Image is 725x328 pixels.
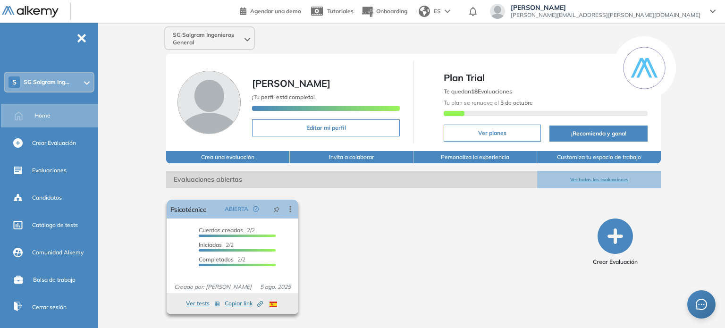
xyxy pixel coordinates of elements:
[186,298,220,309] button: Ver tests
[511,11,700,19] span: [PERSON_NAME][EMAIL_ADDRESS][PERSON_NAME][DOMAIN_NAME]
[444,88,512,95] span: Te quedan Evaluaciones
[376,8,407,15] span: Onboarding
[225,205,248,213] span: ABIERTA
[34,111,51,120] span: Home
[556,219,725,328] div: Widget de chat
[199,241,222,248] span: Iniciadas
[199,256,245,263] span: 2/2
[444,99,533,106] span: Tu plan se renueva el
[256,283,295,291] span: 5 ago. 2025
[273,205,280,213] span: pushpin
[266,202,287,217] button: pushpin
[445,9,450,13] img: arrow
[240,5,301,16] a: Agendar una demo
[434,7,441,16] span: ES
[173,31,243,46] span: SG Solgram Ingenieros General
[32,166,67,175] span: Evaluaciones
[537,171,661,188] button: Ver todas las evaluaciones
[361,1,407,22] button: Onboarding
[225,298,263,309] button: Copiar link
[199,227,255,234] span: 2/2
[199,256,234,263] span: Completados
[32,303,67,311] span: Cerrar sesión
[253,206,259,212] span: check-circle
[170,200,207,219] a: Psicotécnico
[32,248,84,257] span: Comunidad Alkemy
[32,221,78,229] span: Catálogo de tests
[444,125,540,142] button: Ver planes
[499,99,533,106] b: 5 de octubre
[170,283,255,291] span: Creado por: [PERSON_NAME]
[2,6,59,18] img: Logo
[549,126,648,142] button: ¡Recomienda y gana!
[32,139,76,147] span: Crear Evaluación
[177,71,241,134] img: Foto de perfil
[413,151,537,163] button: Personaliza la experiencia
[199,241,234,248] span: 2/2
[471,88,478,95] b: 18
[24,78,69,86] span: SG Solgram Ing...
[199,227,243,234] span: Cuentas creadas
[252,119,400,136] button: Editar mi perfil
[166,151,290,163] button: Crea una evaluación
[537,151,661,163] button: Customiza tu espacio de trabajo
[32,193,62,202] span: Candidatos
[270,302,277,307] img: ESP
[12,78,17,86] span: S
[250,8,301,15] span: Agendar una demo
[290,151,413,163] button: Invita a colaborar
[33,276,76,284] span: Bolsa de trabajo
[419,6,430,17] img: world
[327,8,354,15] span: Tutoriales
[252,93,315,101] span: ¡Tu perfil está completo!
[166,171,538,188] span: Evaluaciones abiertas
[511,4,700,11] span: [PERSON_NAME]
[444,71,648,85] span: Plan Trial
[225,299,263,308] span: Copiar link
[556,219,725,328] iframe: Chat Widget
[252,77,330,89] span: [PERSON_NAME]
